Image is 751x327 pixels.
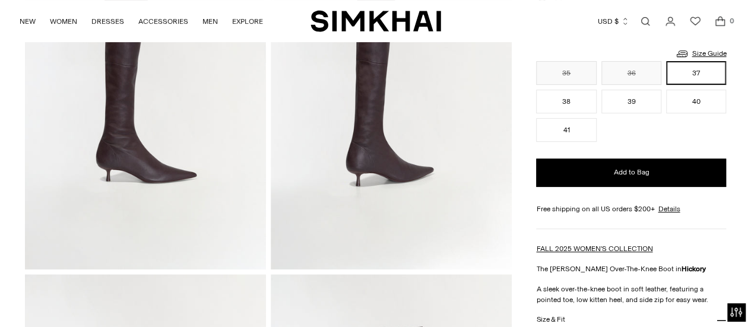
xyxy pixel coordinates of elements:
button: 35 [536,61,596,85]
a: ACCESSORIES [138,8,188,34]
a: Open search modal [633,9,657,33]
span: Add to Bag [613,167,649,177]
button: 39 [601,90,661,113]
a: EXPLORE [232,8,263,34]
a: Wishlist [683,9,707,33]
a: NEW [20,8,36,34]
p: The [PERSON_NAME] Over-The-Knee Boot in [536,263,726,274]
a: Open cart modal [708,9,732,33]
button: 36 [601,61,661,85]
a: Details [658,204,680,214]
a: Go to the account page [658,9,682,33]
a: SIMKHAI [310,9,441,33]
a: WOMEN [50,8,77,34]
strong: Hickory [681,265,705,273]
iframe: Sign Up via Text for Offers [9,282,119,318]
a: FALL 2025 WOMEN'S COLLECTION [536,245,652,253]
button: 40 [666,90,726,113]
span: 0 [726,15,737,26]
a: Size Guide [675,46,726,61]
a: MEN [202,8,218,34]
p: A sleek over-the-knee boot in soft leather, featuring a pointed toe, low kitten heel, and side zi... [536,284,726,305]
button: Add to Bag [536,158,726,187]
a: DRESSES [91,8,124,34]
button: 41 [536,118,596,142]
button: 37 [666,61,726,85]
div: Free shipping on all US orders $200+ [536,204,726,214]
button: 38 [536,90,596,113]
button: USD $ [598,8,629,34]
h3: Size & Fit [536,316,565,323]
